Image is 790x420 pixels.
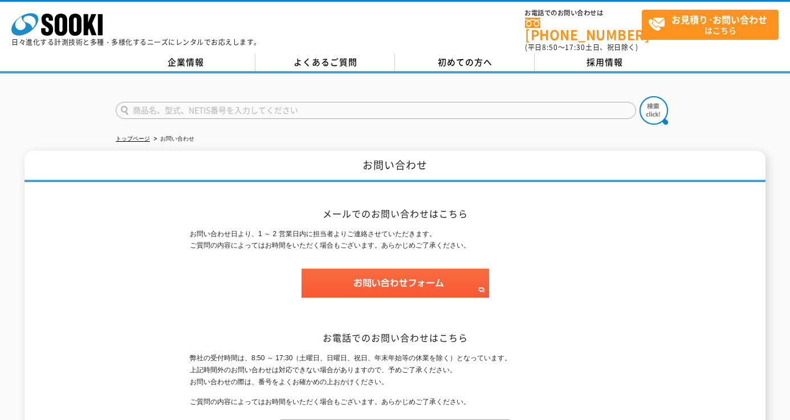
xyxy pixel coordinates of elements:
li: お問い合わせ [152,133,194,145]
span: 8:50 [542,42,558,52]
strong: お見積り･お問い合わせ [671,13,767,26]
h2: お電話でのお問い合わせはこちら [190,332,600,344]
span: 初めての方へ [438,56,492,68]
h1: お問い合わせ [25,151,765,182]
img: お問い合わせフォーム [302,269,489,298]
a: お見積り･お問い合わせはこちら [642,10,779,40]
span: (平日 ～ 土日、祝日除く) [525,42,638,52]
img: btn_search.png [640,96,668,125]
span: はこちら [648,10,778,39]
a: 初めての方へ [395,54,535,71]
a: 採用情報 [535,54,674,71]
p: 日々進化する計測技術と多種・多様化するニーズにレンタルでお応えします。 [11,39,261,46]
span: 17:30 [565,42,585,52]
input: 商品名、型式、NETIS番号を入力してください [116,102,636,119]
p: 弊社の受付時間は、8:50 ～ 17:30（土曜日、日曜日、祝日、年末年始等の休業を除く）となっています。 上記時間外のお問い合わせは対応できない場合がありますので、予めご了承ください。 お問い... [190,352,600,388]
h2: メールでのお問い合わせはこちら [190,208,600,220]
span: お電話でのお問い合わせは [525,10,642,17]
p: お問い合わせ日より、1 ～ 2 営業日内に担当者よりご連絡させていただきます。 ご質問の内容によってはお時間をいただく場合もございます。あらかじめご了承ください。 [190,228,600,252]
p: ご質問の内容によってはお時間をいただく場合もございます。あらかじめご了承ください。 [190,396,600,408]
a: トップページ [116,135,150,142]
a: 企業情報 [116,54,255,71]
a: よくあるご質問 [255,54,395,71]
a: [PHONE_NUMBER] [525,18,642,41]
a: お問い合わせフォーム [302,287,489,295]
